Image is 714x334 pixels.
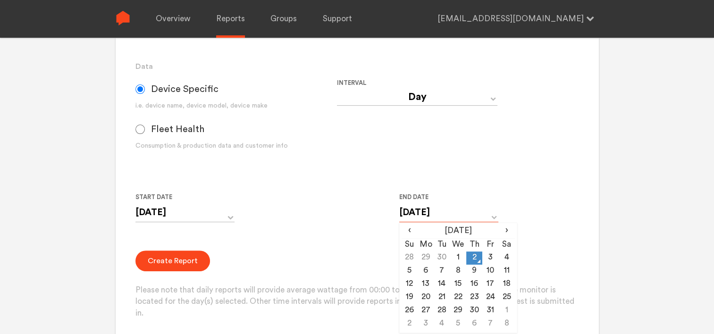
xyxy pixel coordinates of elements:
span: › [498,225,514,236]
td: 28 [434,304,450,317]
td: 7 [434,265,450,278]
td: 23 [466,291,482,304]
td: 5 [450,317,466,331]
th: Mo [418,238,434,251]
td: 30 [466,304,482,317]
td: 13 [418,278,434,291]
td: 14 [434,278,450,291]
td: 31 [482,304,498,317]
span: ‹ [402,225,418,236]
td: 16 [466,278,482,291]
label: End Date [399,192,491,203]
p: Please note that daily reports will provide average wattage from 00:00 to 23:59 in the time zone ... [135,284,579,319]
input: Device Specific [135,84,145,94]
img: Sense Logo [116,11,130,25]
td: 7 [482,317,498,331]
td: 6 [466,317,482,331]
h3: Data [135,61,579,72]
td: 26 [402,304,418,317]
button: Create Report [135,250,210,271]
td: 3 [482,251,498,265]
td: 29 [450,304,466,317]
td: 1 [498,304,514,317]
th: We [450,238,466,251]
td: 17 [482,278,498,291]
td: 20 [418,291,434,304]
td: 22 [450,291,466,304]
th: Su [402,238,418,251]
label: Interval [337,77,531,89]
input: Fleet Health [135,125,145,134]
td: 3 [418,317,434,331]
div: i.e. device name, device model, device make [135,101,337,111]
span: Device Specific [151,83,218,95]
td: 2 [466,251,482,265]
td: 9 [466,265,482,278]
th: Th [466,238,482,251]
td: 10 [482,265,498,278]
th: [DATE] [418,225,498,238]
td: 11 [498,265,514,278]
td: 8 [450,265,466,278]
td: 18 [498,278,514,291]
td: 6 [418,265,434,278]
td: 15 [450,278,466,291]
td: 21 [434,291,450,304]
td: 24 [482,291,498,304]
td: 1 [450,251,466,265]
td: 30 [434,251,450,265]
label: Start Date [135,192,227,203]
th: Fr [482,238,498,251]
td: 19 [402,291,418,304]
td: 8 [498,317,514,331]
td: 5 [402,265,418,278]
td: 2 [402,317,418,331]
td: 28 [402,251,418,265]
span: Fleet Health [151,124,204,135]
td: 4 [434,317,450,331]
td: 25 [498,291,514,304]
th: Tu [434,238,450,251]
td: 4 [498,251,514,265]
th: Sa [498,238,514,251]
td: 27 [418,304,434,317]
div: Consumption & production data and customer info [135,141,337,151]
td: 29 [418,251,434,265]
td: 12 [402,278,418,291]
